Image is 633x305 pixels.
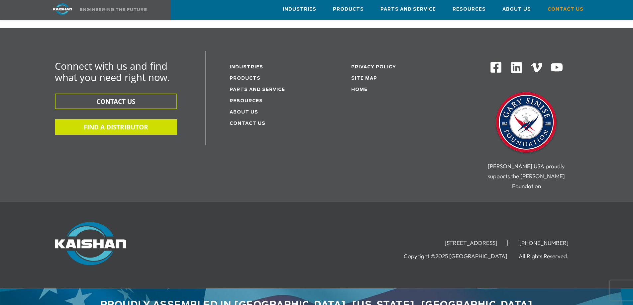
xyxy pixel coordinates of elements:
a: Contact Us [230,121,265,126]
li: Copyright ©2025 [GEOGRAPHIC_DATA] [404,253,517,260]
a: Products [333,0,364,18]
span: Products [333,6,364,13]
img: Engineering the future [80,8,147,11]
a: Industries [283,0,316,18]
a: Privacy Policy [351,65,396,69]
a: About Us [230,110,258,114]
img: Facebook [490,61,502,73]
img: Vimeo [531,63,542,72]
a: Resources [453,0,486,18]
a: Contact Us [548,0,583,18]
span: About Us [502,6,531,13]
a: Site Map [351,76,377,81]
a: Parts and service [230,88,285,92]
a: Parts and Service [380,0,436,18]
a: About Us [502,0,531,18]
li: All Rights Reserved. [519,253,579,260]
li: [STREET_ADDRESS] [435,240,508,246]
img: kaishan logo [38,3,87,15]
img: Gary Sinise Foundation [493,90,560,156]
a: Products [230,76,261,81]
img: Kaishan [55,222,126,265]
img: Youtube [550,61,563,74]
span: [PERSON_NAME] USA proudly supports the [PERSON_NAME] Foundation [488,163,565,190]
button: FIND A DISTRIBUTOR [55,119,177,135]
button: CONTACT US [55,94,177,109]
a: Industries [230,65,263,69]
span: Resources [453,6,486,13]
li: [PHONE_NUMBER] [509,240,579,246]
span: Parts and Service [380,6,436,13]
span: Connect with us and find what you need right now. [55,59,170,84]
span: Industries [283,6,316,13]
a: Resources [230,99,263,103]
img: Linkedin [510,61,523,74]
a: Home [351,88,368,92]
span: Contact Us [548,6,583,13]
